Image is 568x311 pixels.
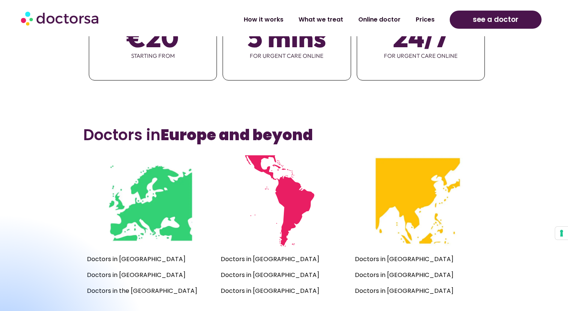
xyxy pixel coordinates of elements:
[87,270,213,280] p: Doctors in [GEOGRAPHIC_DATA]
[355,270,481,280] p: Doctors in [GEOGRAPHIC_DATA]
[351,11,408,28] a: Online doctor
[473,14,518,26] span: see a doctor
[83,126,485,144] h3: Doctors in
[221,286,347,296] p: Doctors in [GEOGRAPHIC_DATA]
[161,124,313,145] b: Europe and beyond
[555,227,568,240] button: Your consent preferences for tracking technologies
[127,27,179,48] span: €20
[89,48,217,64] span: starting from
[355,286,481,296] p: Doctors in [GEOGRAPHIC_DATA]
[87,254,213,265] p: Doctors in [GEOGRAPHIC_DATA]
[238,155,330,246] img: Mini map of the countries where Doctorsa is available - Latin America
[221,270,347,280] p: Doctors in [GEOGRAPHIC_DATA]
[291,11,351,28] a: What we treat
[87,286,213,296] p: Doctors in the [GEOGRAPHIC_DATA]
[105,155,196,246] img: Mini map of the countries where Doctorsa is available - Europe, UK and Turkey
[393,27,448,48] span: 24/7
[355,254,481,265] p: Doctors in [GEOGRAPHIC_DATA]
[248,27,326,48] span: 5 mins
[236,11,291,28] a: How it works
[450,11,542,29] a: see a doctor
[357,48,484,64] span: for urgent care online
[372,155,463,246] img: Mini map of the countries where Doctorsa is available - Southeast Asia
[223,48,350,64] span: for urgent care online
[408,11,442,28] a: Prices
[221,254,347,265] p: Doctors in [GEOGRAPHIC_DATA]
[150,11,442,28] nav: Menu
